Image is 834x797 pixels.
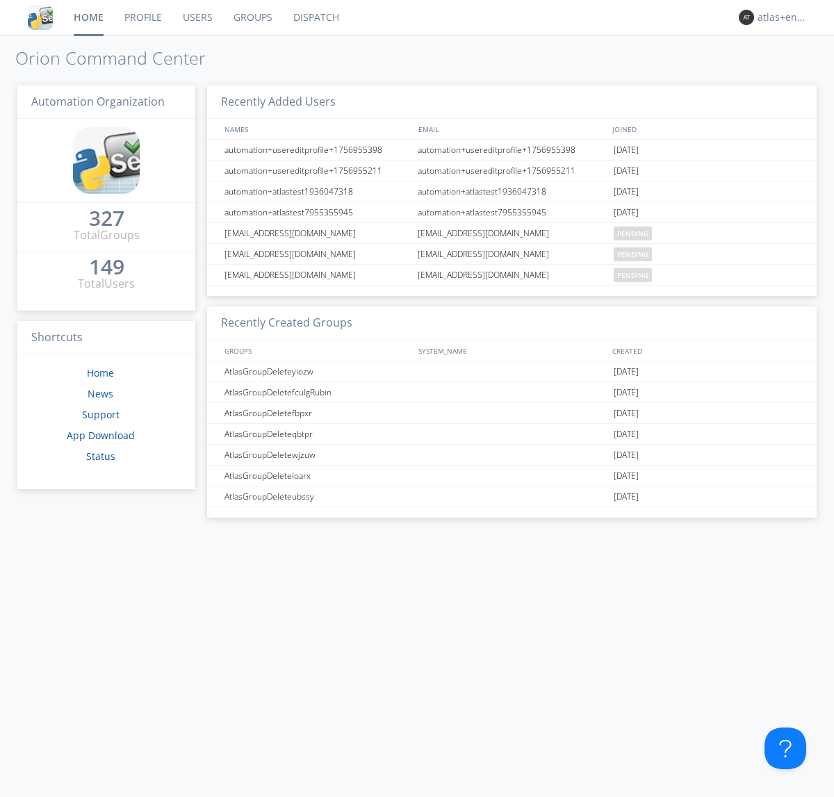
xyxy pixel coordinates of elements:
[207,161,817,181] a: automation+usereditprofile+1756955211automation+usereditprofile+1756955211[DATE]
[207,265,817,286] a: [EMAIL_ADDRESS][DOMAIN_NAME][EMAIL_ADDRESS][DOMAIN_NAME]pending
[221,382,414,402] div: AtlasGroupDeletefculgRubin
[415,119,609,139] div: EMAIL
[614,140,639,161] span: [DATE]
[221,340,411,361] div: GROUPS
[86,450,115,463] a: Status
[414,202,610,222] div: automation+atlastest7955355945
[614,486,639,507] span: [DATE]
[414,140,610,160] div: automation+usereditprofile+1756955398
[414,244,610,264] div: [EMAIL_ADDRESS][DOMAIN_NAME]
[614,382,639,403] span: [DATE]
[207,223,817,244] a: [EMAIL_ADDRESS][DOMAIN_NAME][EMAIL_ADDRESS][DOMAIN_NAME]pending
[609,340,803,361] div: CREATED
[207,424,817,445] a: AtlasGroupDeleteqbtpr[DATE]
[207,181,817,202] a: automation+atlastest1936047318automation+atlastest1936047318[DATE]
[614,424,639,445] span: [DATE]
[78,276,135,292] div: Total Users
[207,244,817,265] a: [EMAIL_ADDRESS][DOMAIN_NAME][EMAIL_ADDRESS][DOMAIN_NAME]pending
[207,403,817,424] a: AtlasGroupDeletefbpxr[DATE]
[614,403,639,424] span: [DATE]
[614,161,639,181] span: [DATE]
[764,728,806,769] iframe: Toggle Customer Support
[221,466,414,486] div: AtlasGroupDeleteloarx
[221,361,414,381] div: AtlasGroupDeleteyiozw
[221,140,414,160] div: automation+usereditprofile+1756955398
[221,161,414,181] div: automation+usereditprofile+1756955211
[207,306,817,340] h3: Recently Created Groups
[207,382,817,403] a: AtlasGroupDeletefculgRubin[DATE]
[207,361,817,382] a: AtlasGroupDeleteyiozw[DATE]
[221,445,414,465] div: AtlasGroupDeletewjzuw
[221,265,414,285] div: [EMAIL_ADDRESS][DOMAIN_NAME]
[207,466,817,486] a: AtlasGroupDeleteloarx[DATE]
[221,202,414,222] div: automation+atlastest7955355945
[609,119,803,139] div: JOINED
[614,268,652,282] span: pending
[89,260,124,274] div: 149
[221,403,414,423] div: AtlasGroupDeletefbpxr
[31,94,165,109] span: Automation Organization
[614,181,639,202] span: [DATE]
[207,486,817,507] a: AtlasGroupDeleteubssy[DATE]
[414,223,610,243] div: [EMAIL_ADDRESS][DOMAIN_NAME]
[415,340,609,361] div: SYSTEM_NAME
[614,202,639,223] span: [DATE]
[739,10,754,25] img: 373638.png
[614,247,652,261] span: pending
[614,466,639,486] span: [DATE]
[28,5,53,30] img: cddb5a64eb264b2086981ab96f4c1ba7
[614,227,652,240] span: pending
[221,244,414,264] div: [EMAIL_ADDRESS][DOMAIN_NAME]
[89,211,124,227] a: 327
[207,202,817,223] a: automation+atlastest7955355945automation+atlastest7955355945[DATE]
[221,119,411,139] div: NAMES
[67,429,135,442] a: App Download
[74,227,140,243] div: Total Groups
[614,361,639,382] span: [DATE]
[221,181,414,202] div: automation+atlastest1936047318
[73,127,140,194] img: cddb5a64eb264b2086981ab96f4c1ba7
[221,223,414,243] div: [EMAIL_ADDRESS][DOMAIN_NAME]
[207,140,817,161] a: automation+usereditprofile+1756955398automation+usereditprofile+1756955398[DATE]
[88,387,113,400] a: News
[87,366,114,379] a: Home
[17,321,195,355] h3: Shortcuts
[414,265,610,285] div: [EMAIL_ADDRESS][DOMAIN_NAME]
[614,445,639,466] span: [DATE]
[89,211,124,225] div: 327
[414,161,610,181] div: automation+usereditprofile+1756955211
[414,181,610,202] div: automation+atlastest1936047318
[221,424,414,444] div: AtlasGroupDeleteqbtpr
[221,486,414,507] div: AtlasGroupDeleteubssy
[758,10,810,24] div: atlas+english0002
[82,408,120,421] a: Support
[89,260,124,276] a: 149
[207,85,817,120] h3: Recently Added Users
[207,445,817,466] a: AtlasGroupDeletewjzuw[DATE]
